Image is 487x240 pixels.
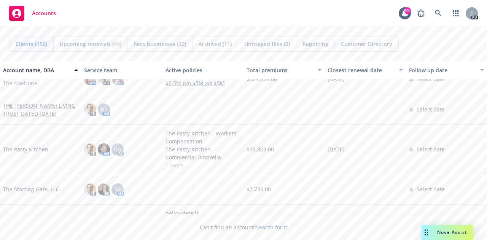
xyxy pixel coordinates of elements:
[328,185,329,193] span: -
[98,143,110,156] img: photo
[328,145,345,153] span: [DATE]
[341,40,392,48] span: Customer Directory
[448,6,463,21] a: Switch app
[32,10,56,16] span: Accounts
[166,185,167,193] span: -
[84,143,96,156] img: photo
[84,66,159,74] div: Service team
[247,66,313,74] div: Total premiums
[200,223,287,231] span: Can't find an account?
[166,79,240,87] a: $2.5M p/o $5M x/s $5M
[406,61,487,79] button: Follow up date
[199,40,232,48] span: Archived (11)
[417,105,445,113] span: Select date
[247,185,271,193] span: $7,735.00
[3,102,78,118] a: THE [PERSON_NAME] LIVING TRUST DATED [DATE]
[3,145,48,153] a: The Pasty Kitchen
[166,161,240,169] a: 1 more
[115,185,121,193] span: SF
[166,105,167,113] span: -
[166,209,240,217] a: policy details
[328,66,394,74] div: Closest renewal date
[409,66,476,74] div: Follow up date
[302,40,328,48] span: Reporting
[256,224,287,231] a: Search for it
[166,129,240,145] a: The Pasty Kitchen - Workers' Compensation
[3,66,70,74] div: Account name, DBA
[84,183,96,195] img: photo
[98,183,110,195] img: photo
[422,225,473,240] button: Nova Assist
[114,145,121,153] span: DG
[431,6,446,21] a: Search
[244,40,290,48] span: Untriaged files (0)
[3,185,59,193] a: The Starting Gate, LLC
[162,61,243,79] button: Active policies
[422,225,431,240] div: Drag to move
[134,40,186,48] span: New businesses (20)
[417,185,445,193] span: Select date
[3,79,37,87] span: The Madrona
[16,40,47,48] span: Clients (150)
[437,229,467,235] span: Nova Assist
[325,61,406,79] button: Closest renewal date
[247,105,248,113] span: -
[247,145,274,153] span: $35,803.00
[417,145,445,153] span: Select date
[166,145,240,161] a: The Pasty Kitchen - Commercial Umbrella
[328,105,329,113] span: -
[100,105,108,113] span: NT
[243,61,325,79] button: Total premiums
[404,7,411,14] div: 99+
[413,6,428,21] a: Report a Bug
[84,103,96,116] img: photo
[166,66,240,74] div: Active policies
[81,61,162,79] button: Service team
[60,40,121,48] span: Upcoming renewals (44)
[6,3,59,24] a: Accounts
